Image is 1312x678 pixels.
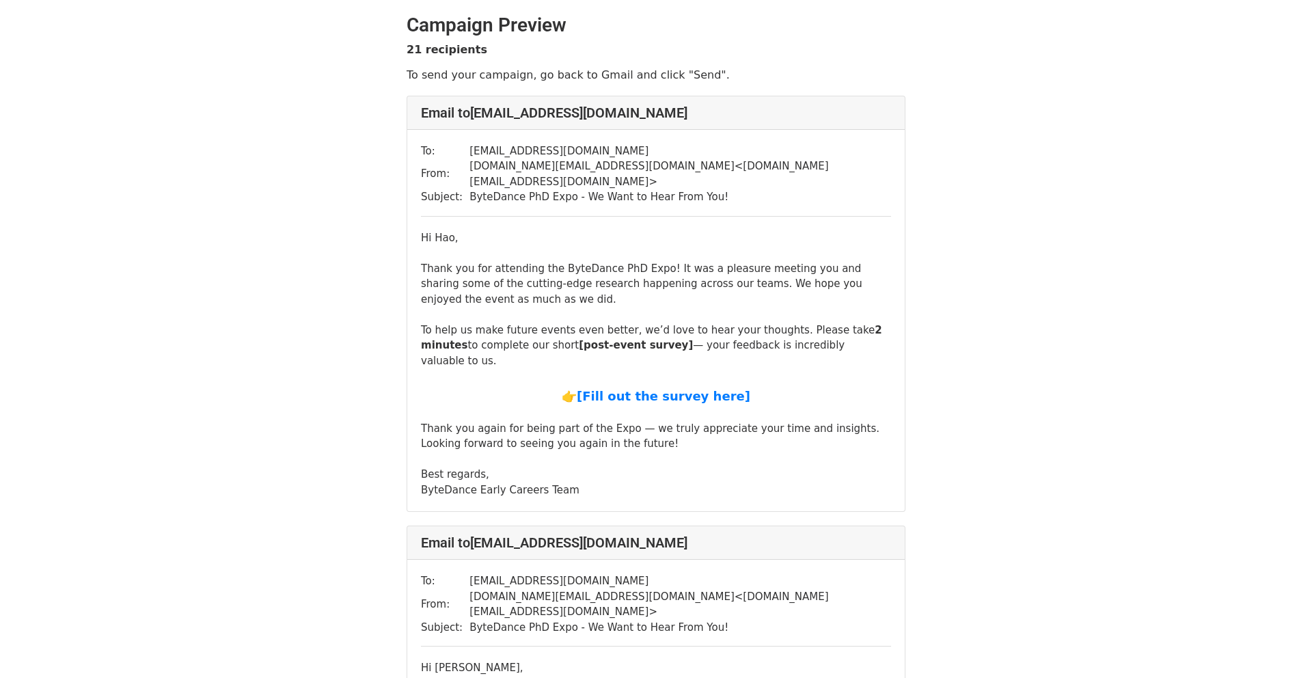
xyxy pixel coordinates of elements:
div: Thank you again for being part of the Expo — we truly appreciate your time and insights. Looking ... [421,421,891,452]
td: ByteDance PhD Expo - We Want to Hear From You! [469,620,891,636]
strong: 21 recipients [407,43,487,56]
h2: Campaign Preview [407,14,905,37]
td: [DOMAIN_NAME][EMAIL_ADDRESS][DOMAIN_NAME] < [DOMAIN_NAME][EMAIL_ADDRESS][DOMAIN_NAME] > [469,589,891,620]
td: To: [421,144,469,159]
h4: Email to [EMAIL_ADDRESS][DOMAIN_NAME] [421,534,891,551]
td: From: [421,159,469,189]
td: From: [421,589,469,620]
strong: 👉 [562,389,750,403]
div: Hi [PERSON_NAME], [421,660,891,676]
strong: [post-event survey] [579,339,693,351]
div: Thank you for attending the ByteDance PhD Expo! It was a pleasure meeting you and sharing some of... [421,261,891,308]
td: [EMAIL_ADDRESS][DOMAIN_NAME] [469,144,891,159]
td: [DOMAIN_NAME][EMAIL_ADDRESS][DOMAIN_NAME] < [DOMAIN_NAME][EMAIL_ADDRESS][DOMAIN_NAME] > [469,159,891,189]
strong: 2 minutes [421,324,882,352]
td: ByteDance PhD Expo - We Want to Hear From You! [469,189,891,205]
h4: Email to [EMAIL_ADDRESS][DOMAIN_NAME] [421,105,891,121]
td: Subject: [421,620,469,636]
td: [EMAIL_ADDRESS][DOMAIN_NAME] [469,573,891,589]
div: Hi Hao, [421,230,891,246]
a: [Fill out the survey here] [577,389,750,403]
td: To: [421,573,469,589]
td: Subject: [421,189,469,205]
p: To send your campaign, go back to Gmail and click "Send". [407,68,905,82]
div: Best regards, ByteDance Early Careers Team [421,467,891,498]
div: To help us make future events even better, we’d love to hear your thoughts. Please take to comple... [421,323,891,369]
